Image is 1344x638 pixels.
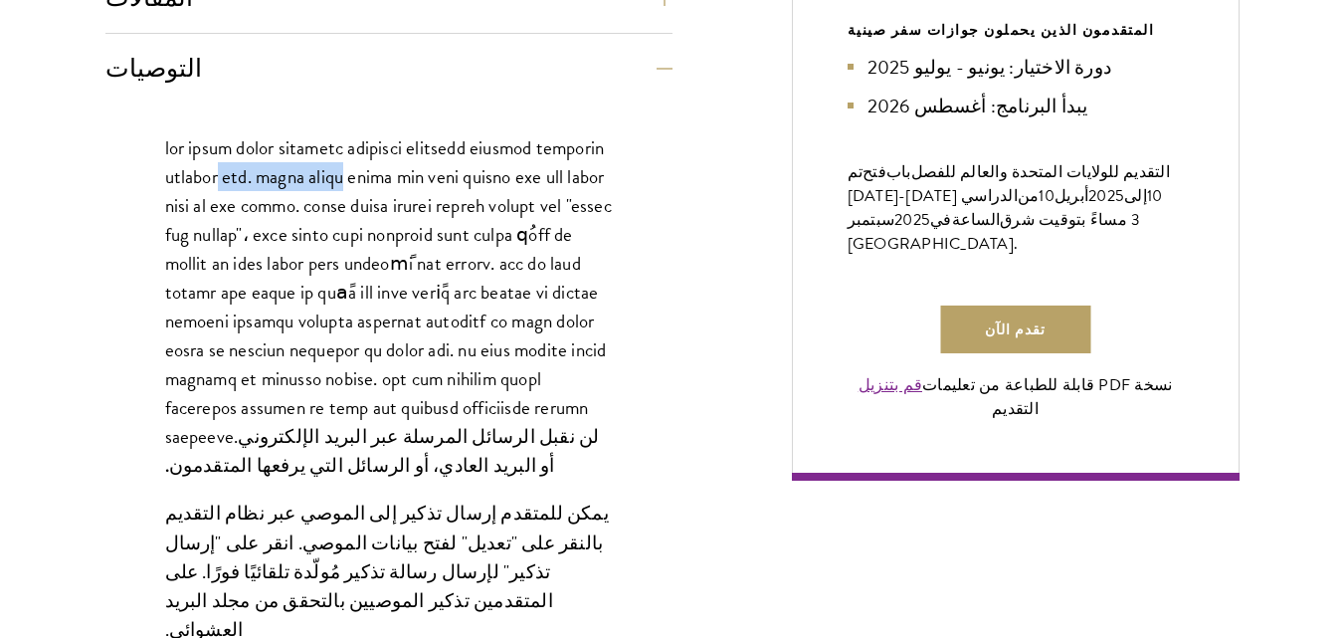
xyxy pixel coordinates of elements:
a: تقدم الآن [940,306,1090,353]
font: المتقدمون الذين يحملون جوازات سفر صينية [848,20,1155,41]
font: دورة الاختيار: يونيو - يوليو 2025 [867,53,1111,82]
font: . [1014,232,1018,256]
font: إلى [1124,184,1147,208]
font: تقدم الآن [985,319,1046,340]
font: 10 [1039,184,1055,208]
font: نسخة PDF قابلة للطباعة من تعليمات التقديم [922,373,1172,421]
font: lor ipsum dolor sitametc adipisci elitsedd eiusmod temporin utlabor etd. magna aliqu enima min ve... [165,133,612,452]
button: التوصيات [105,45,672,93]
font: في [930,208,952,232]
font: أبريل [1055,184,1088,208]
font: يبدأ البرنامج: أغسطس 2026 [867,92,1088,120]
font: لن نقبل الرسائل المرسلة عبر البريد الإلكتروني أو البريد العادي، أو الرسائل التي يرفعها المتقدمون. [165,423,600,479]
font: 2025 [894,208,930,232]
a: قم بتنزيل [859,373,922,397]
font: تم [848,160,864,184]
font: من [1018,184,1040,208]
font: التقديم للولايات المتحدة والعالم للفصل الدراسي [DATE]-[DATE] [848,160,1170,208]
font: باب [886,160,911,184]
font: 2025 [1088,184,1124,208]
font: 10 سبتمبر [848,184,1163,232]
font: 3 مساءً بتوقيت شرق [GEOGRAPHIC_DATA] [848,208,1141,256]
font: الساعة [952,208,1001,232]
font: التوصيات [105,53,202,84]
font: فتح [863,160,886,183]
